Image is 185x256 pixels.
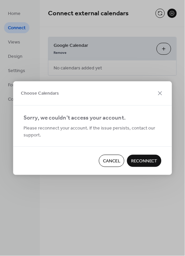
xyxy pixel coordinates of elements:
[23,114,160,123] div: Sorry, we couldn't access your account.
[127,155,162,167] button: Reconnect
[21,90,59,97] span: Choose Calendars
[99,155,124,167] button: Cancel
[103,158,120,165] span: Cancel
[23,125,162,139] span: Please reconnect your account. If the issue persists, contact our support.
[131,158,158,165] span: Reconnect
